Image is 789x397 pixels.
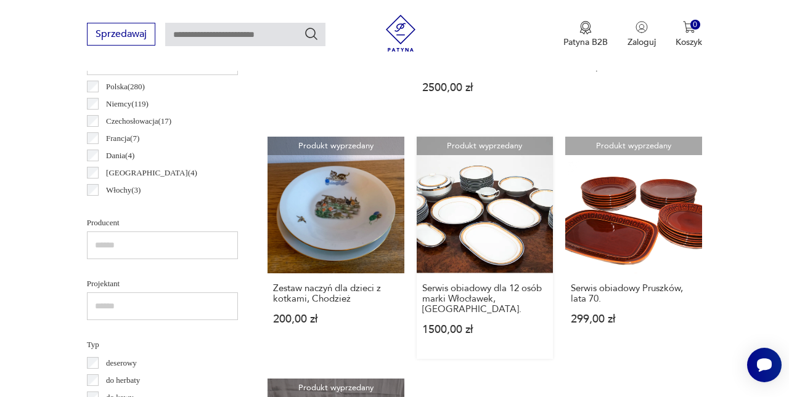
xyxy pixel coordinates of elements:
[106,149,134,162] p: Dania ( 4 )
[422,82,548,93] p: 2500,00 zł
[417,137,554,359] a: Produkt wyprzedanySerwis obiadowy dla 12 osób marki Włocławek, Polska.Serwis obiadowy dla 12 osób...
[382,15,419,52] img: Patyna - sklep z meblami i dekoracjami vintage
[422,20,548,73] h3: Serwis obiadowy Secunda Purpur, proj. H. T. Baumann, Rosenthal, [GEOGRAPHIC_DATA], lata 60.
[563,21,608,48] a: Ikona medaluPatyna B2B
[87,216,238,230] p: Producent
[571,314,697,324] p: 299,00 zł
[628,36,656,48] p: Zaloguj
[747,348,782,382] iframe: Smartsupp widget button
[106,201,143,214] p: Bułgaria ( 2 )
[106,80,145,94] p: Polska ( 280 )
[690,20,701,30] div: 0
[571,283,697,304] h3: Serwis obiadowy Pruszków, lata 70.
[676,21,702,48] button: 0Koszyk
[106,166,197,180] p: [GEOGRAPHIC_DATA] ( 4 )
[273,283,399,304] h3: Zestaw naczyń dla dzieci z kotkami, Chodzież
[268,137,404,359] a: Produkt wyprzedanyZestaw naczyń dla dzieci z kotkami, ChodzieżZestaw naczyń dla dzieci z kotkami,...
[304,26,319,41] button: Szukaj
[106,97,149,111] p: Niemcy ( 119 )
[106,114,171,128] p: Czechosłowacja ( 17 )
[636,21,648,33] img: Ikonka użytkownika
[87,31,155,39] a: Sprzedawaj
[106,374,140,387] p: do herbaty
[273,314,399,324] p: 200,00 zł
[683,21,695,33] img: Ikona koszyka
[422,324,548,335] p: 1500,00 zł
[106,356,137,370] p: deserowy
[87,277,238,291] p: Projektant
[106,183,141,197] p: Włochy ( 3 )
[676,36,702,48] p: Koszyk
[106,132,139,145] p: Francja ( 7 )
[87,23,155,46] button: Sprzedawaj
[628,21,656,48] button: Zaloguj
[563,21,608,48] button: Patyna B2B
[565,137,702,359] a: Produkt wyprzedanySerwis obiadowy Pruszków, lata 70.Serwis obiadowy Pruszków, lata 70.299,00 zł
[563,36,608,48] p: Patyna B2B
[571,62,697,72] p: 1900,00 zł
[87,338,238,351] p: Typ
[579,21,592,34] img: Ikona medalu
[422,283,548,315] h3: Serwis obiadowy dla 12 osób marki Włocławek, [GEOGRAPHIC_DATA].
